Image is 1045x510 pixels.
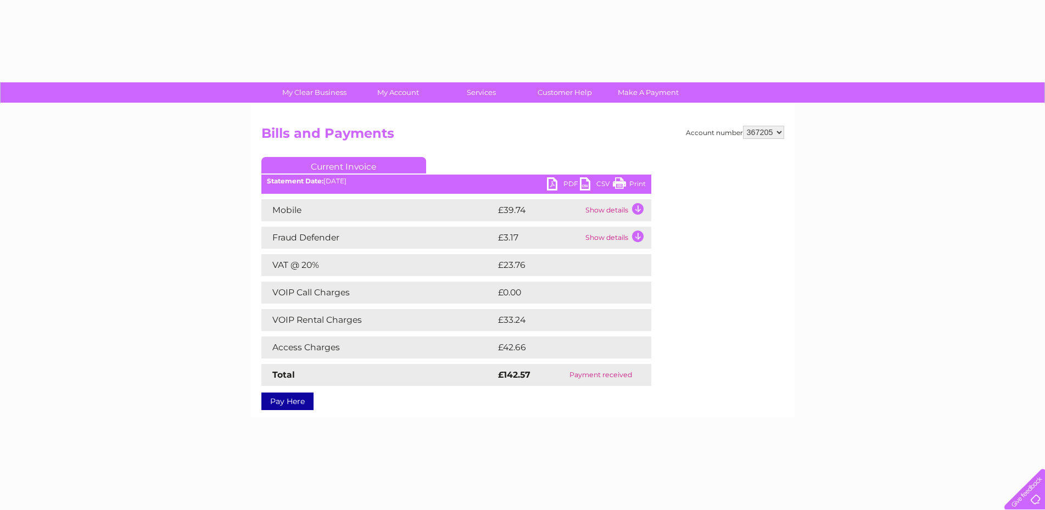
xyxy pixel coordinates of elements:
a: Make A Payment [603,82,694,103]
a: Pay Here [261,393,314,410]
td: VOIP Call Charges [261,282,495,304]
a: Customer Help [519,82,610,103]
td: £23.76 [495,254,629,276]
strong: £142.57 [498,369,530,380]
td: Payment received [551,364,651,386]
a: Print [613,177,646,193]
td: Show details [583,227,651,249]
a: My Account [353,82,443,103]
a: Services [436,82,527,103]
h2: Bills and Payments [261,126,784,147]
td: Mobile [261,199,495,221]
b: Statement Date: [267,177,323,185]
td: £33.24 [495,309,629,331]
a: Current Invoice [261,157,426,173]
strong: Total [272,369,295,380]
td: Fraud Defender [261,227,495,249]
td: Show details [583,199,651,221]
a: My Clear Business [269,82,360,103]
td: £42.66 [495,337,629,358]
div: Account number [686,126,784,139]
td: £0.00 [495,282,626,304]
td: VAT @ 20% [261,254,495,276]
td: £3.17 [495,227,583,249]
div: [DATE] [261,177,651,185]
td: VOIP Rental Charges [261,309,495,331]
td: Access Charges [261,337,495,358]
a: CSV [580,177,613,193]
td: £39.74 [495,199,583,221]
a: PDF [547,177,580,193]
